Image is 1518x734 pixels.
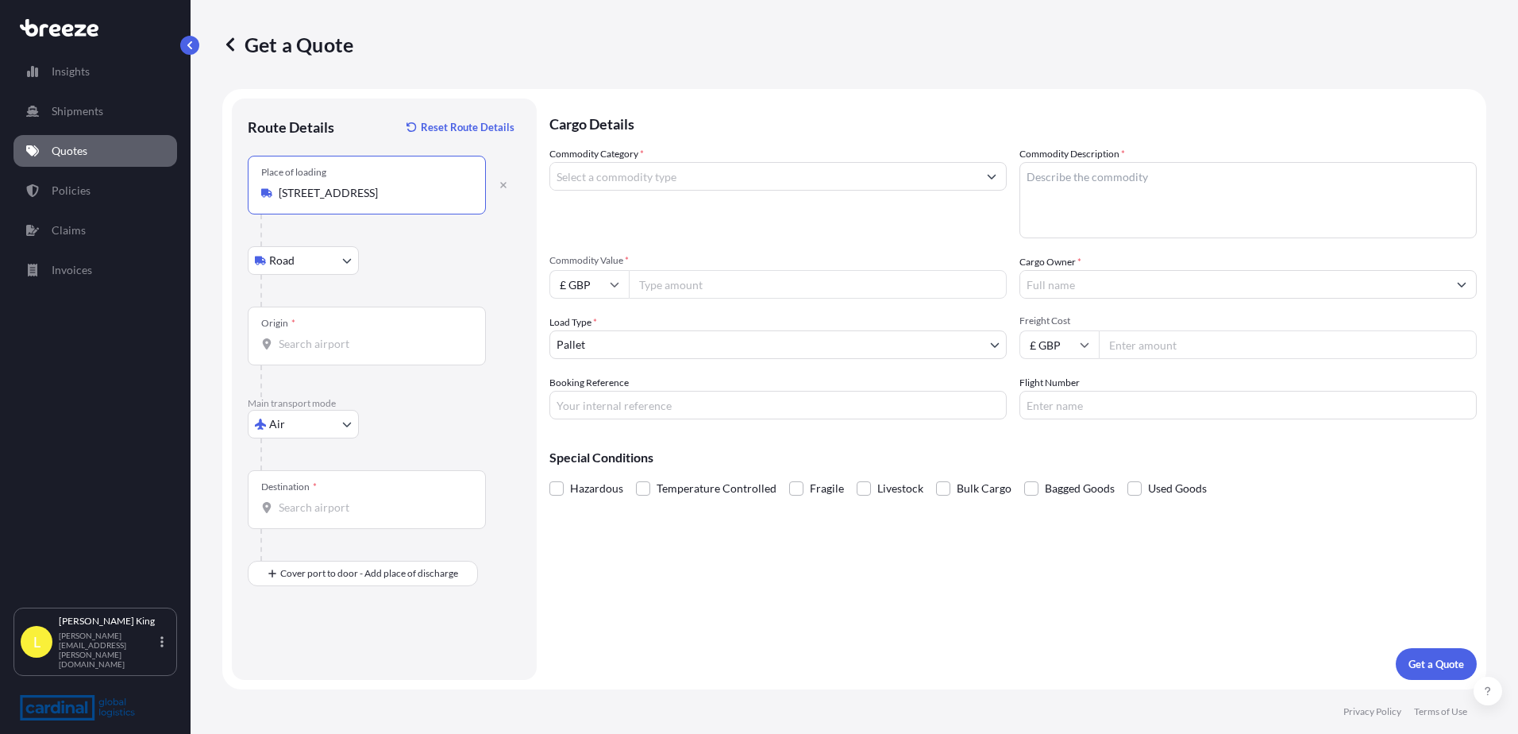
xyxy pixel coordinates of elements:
label: Commodity Category [549,146,644,162]
a: Quotes [13,135,177,167]
input: Enter amount [1099,330,1477,359]
span: Bulk Cargo [957,477,1011,500]
div: Place of loading [261,166,326,179]
p: Invoices [52,262,92,278]
p: Cargo Details [549,99,1477,146]
a: Shipments [13,95,177,127]
p: Route Details [248,118,334,137]
p: Policies [52,183,91,199]
span: Cover port to door - Add place of discharge [280,566,458,581]
input: Origin [279,336,466,352]
p: [PERSON_NAME][EMAIL_ADDRESS][PERSON_NAME][DOMAIN_NAME] [59,631,157,669]
p: Get a Quote [222,32,353,57]
button: Cover port to door - Add place of discharge [248,561,478,586]
a: Policies [13,175,177,207]
button: Select transport [248,410,359,438]
a: Terms of Use [1414,705,1467,718]
input: Type amount [629,270,1007,299]
button: Reset Route Details [399,114,521,140]
a: Invoices [13,254,177,286]
input: Place of loading [279,185,466,201]
span: Freight Cost [1019,315,1477,327]
input: Your internal reference [549,391,1007,419]
span: Used Goods [1148,477,1207,500]
p: Special Conditions [549,451,1477,464]
label: Flight Number [1019,375,1080,391]
input: Select a commodity type [550,162,977,191]
img: organization-logo [20,695,135,720]
span: Hazardous [570,477,623,500]
span: Temperature Controlled [657,477,776,500]
label: Booking Reference [549,375,629,391]
label: Cargo Owner [1019,254,1081,270]
p: Claims [52,222,86,238]
a: Claims [13,214,177,246]
p: Quotes [52,143,87,159]
p: Main transport mode [248,397,521,410]
span: Commodity Value [549,254,1007,267]
button: Show suggestions [1447,270,1476,299]
button: Show suggestions [977,162,1006,191]
span: Road [269,253,295,268]
a: Privacy Policy [1343,705,1401,718]
p: Shipments [52,103,103,119]
p: Get a Quote [1408,656,1464,672]
span: Load Type [549,315,597,330]
span: L [33,634,40,650]
p: [PERSON_NAME] King [59,615,157,628]
span: Pallet [557,337,585,353]
span: Fragile [810,477,844,500]
span: Bagged Goods [1045,477,1115,500]
input: Enter name [1019,391,1477,419]
p: Insights [52,64,90,79]
span: Air [269,416,285,432]
input: Full name [1020,270,1447,299]
button: Select transport [248,246,359,275]
p: Reset Route Details [421,119,514,135]
a: Insights [13,56,177,87]
button: Get a Quote [1396,648,1477,680]
label: Commodity Description [1019,146,1125,162]
input: Destination [279,500,466,516]
div: Destination [261,481,317,493]
span: Livestock [877,477,923,500]
button: Pallet [549,330,1007,359]
div: Origin [261,317,295,330]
